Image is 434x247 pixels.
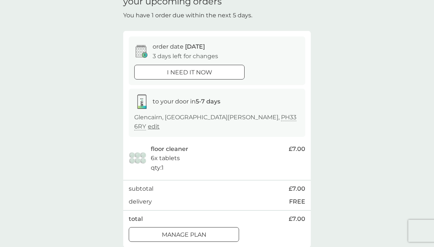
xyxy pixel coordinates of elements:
[153,52,218,61] p: 3 days left for changes
[134,65,245,80] button: i need it now
[289,214,305,224] span: £7.00
[134,113,300,131] p: Glencairn, [GEOGRAPHIC_DATA][PERSON_NAME],
[153,98,220,105] span: to your door in
[162,230,206,240] p: Manage plan
[129,227,239,242] button: Manage plan
[151,144,188,154] p: floor cleaner
[196,98,220,105] strong: 5-7 days
[289,184,305,194] span: £7.00
[148,123,160,130] a: edit
[185,43,205,50] span: [DATE]
[289,197,305,207] p: FREE
[289,144,305,154] span: £7.00
[151,163,164,173] p: qty : 1
[151,154,180,163] p: 6x tablets
[129,214,143,224] p: total
[123,11,252,20] p: You have 1 order due within the next 5 days.
[129,184,153,194] p: subtotal
[167,68,212,77] p: i need it now
[153,42,205,52] p: order date
[129,197,152,207] p: delivery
